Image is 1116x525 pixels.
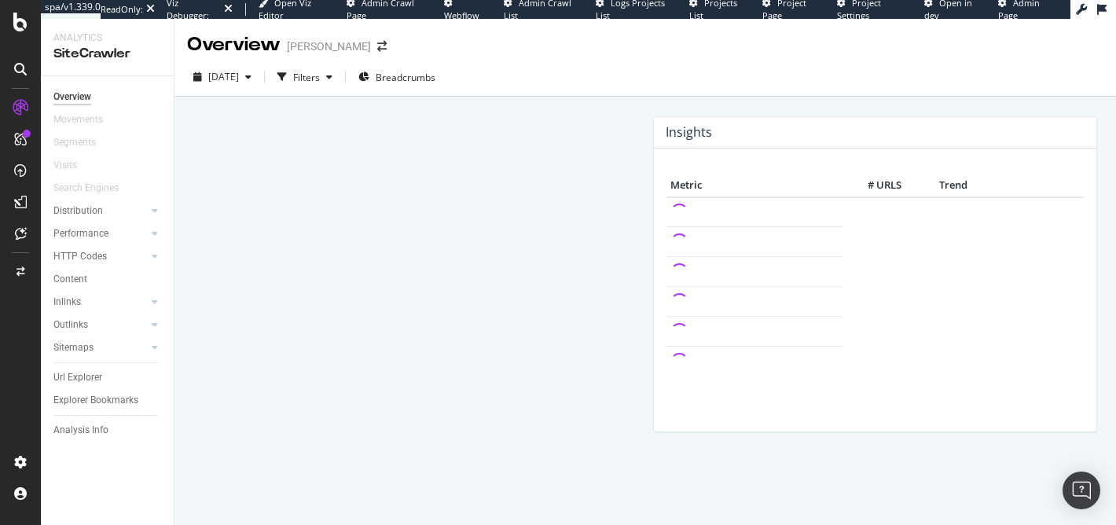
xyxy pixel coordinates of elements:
[352,64,442,90] button: Breadcrumbs
[53,31,161,45] div: Analytics
[53,89,91,105] div: Overview
[53,340,94,356] div: Sitemaps
[53,248,147,265] a: HTTP Codes
[444,9,479,21] span: Webflow
[53,203,103,219] div: Distribution
[53,422,108,439] div: Analysis Info
[53,112,119,128] a: Movements
[53,89,163,105] a: Overview
[53,157,77,174] div: Visits
[53,317,88,333] div: Outlinks
[53,317,147,333] a: Outlinks
[53,45,161,63] div: SiteCrawler
[53,369,102,386] div: Url Explorer
[666,174,843,197] th: Metric
[53,134,96,151] div: Segments
[666,122,712,143] h4: Insights
[293,71,320,84] div: Filters
[53,271,87,288] div: Content
[53,203,147,219] a: Distribution
[53,392,138,409] div: Explorer Bookmarks
[53,180,134,196] a: Search Engines
[843,174,905,197] th: # URLS
[53,226,108,242] div: Performance
[905,174,1001,197] th: Trend
[53,422,163,439] a: Analysis Info
[187,64,258,90] button: [DATE]
[53,180,119,196] div: Search Engines
[53,134,112,151] a: Segments
[53,369,163,386] a: Url Explorer
[53,340,147,356] a: Sitemaps
[53,226,147,242] a: Performance
[208,70,239,83] span: 2025 Oct. 8th
[53,248,107,265] div: HTTP Codes
[53,294,147,310] a: Inlinks
[53,157,93,174] a: Visits
[53,392,163,409] a: Explorer Bookmarks
[287,39,371,54] div: [PERSON_NAME]
[187,31,281,58] div: Overview
[53,112,103,128] div: Movements
[53,271,163,288] a: Content
[1063,472,1100,509] div: Open Intercom Messenger
[101,3,143,16] div: ReadOnly:
[271,64,339,90] button: Filters
[53,294,81,310] div: Inlinks
[377,41,387,52] div: arrow-right-arrow-left
[376,71,435,84] span: Breadcrumbs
